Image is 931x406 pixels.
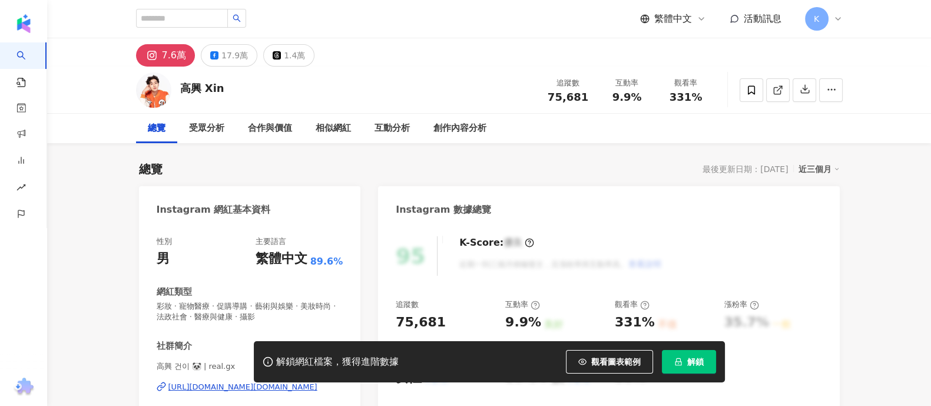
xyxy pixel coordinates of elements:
[703,164,788,174] div: 最後更新日期：[DATE]
[263,44,314,67] button: 1.4萬
[284,47,305,64] div: 1.4萬
[591,357,641,367] span: 觀看圖表範例
[16,42,40,88] a: search
[16,176,26,202] span: rise
[615,313,655,332] div: 331%
[799,161,840,177] div: 近三個月
[14,14,33,33] img: logo icon
[221,47,248,64] div: 17.9萬
[674,358,682,366] span: lock
[276,356,399,368] div: 解鎖網紅檔案，獲得進階數據
[662,350,716,374] button: 解鎖
[157,382,343,392] a: [URL][DOMAIN_NAME][DOMAIN_NAME]
[157,236,172,247] div: 性別
[744,13,781,24] span: 活動訊息
[654,12,692,25] span: 繁體中文
[148,121,165,136] div: 總覽
[162,47,186,64] div: 7.6萬
[687,357,704,367] span: 解鎖
[664,77,708,89] div: 觀看率
[814,12,819,25] span: K
[396,313,446,332] div: 75,681
[546,77,591,89] div: 追蹤數
[139,161,163,177] div: 總覽
[12,378,35,397] img: chrome extension
[136,72,171,108] img: KOL Avatar
[615,299,650,310] div: 觀看率
[157,203,271,216] div: Instagram 網紅基本資料
[396,203,491,216] div: Instagram 數據總覽
[157,250,170,268] div: 男
[548,91,588,103] span: 75,681
[310,255,343,268] span: 89.6%
[316,121,351,136] div: 相似網紅
[375,121,410,136] div: 互動分析
[157,301,343,322] span: 彩妝 · 寵物醫療 · 促購導購 · 藝術與娛樂 · 美妝時尚 · 法政社會 · 醫療與健康 · 攝影
[189,121,224,136] div: 受眾分析
[157,340,192,352] div: 社群簡介
[201,44,257,67] button: 17.9萬
[256,236,286,247] div: 主要語言
[233,14,241,22] span: search
[724,299,759,310] div: 漲粉率
[180,81,224,95] div: 高興 Xin
[612,91,642,103] span: 9.9%
[670,91,703,103] span: 331%
[396,299,419,310] div: 追蹤數
[505,313,541,332] div: 9.9%
[248,121,292,136] div: 合作與價值
[157,286,192,298] div: 網紅類型
[136,44,195,67] button: 7.6萬
[433,121,486,136] div: 創作內容分析
[459,236,534,249] div: K-Score :
[168,382,317,392] div: [URL][DOMAIN_NAME][DOMAIN_NAME]
[605,77,650,89] div: 互動率
[505,299,540,310] div: 互動率
[566,350,653,374] button: 觀看圖表範例
[256,250,307,268] div: 繁體中文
